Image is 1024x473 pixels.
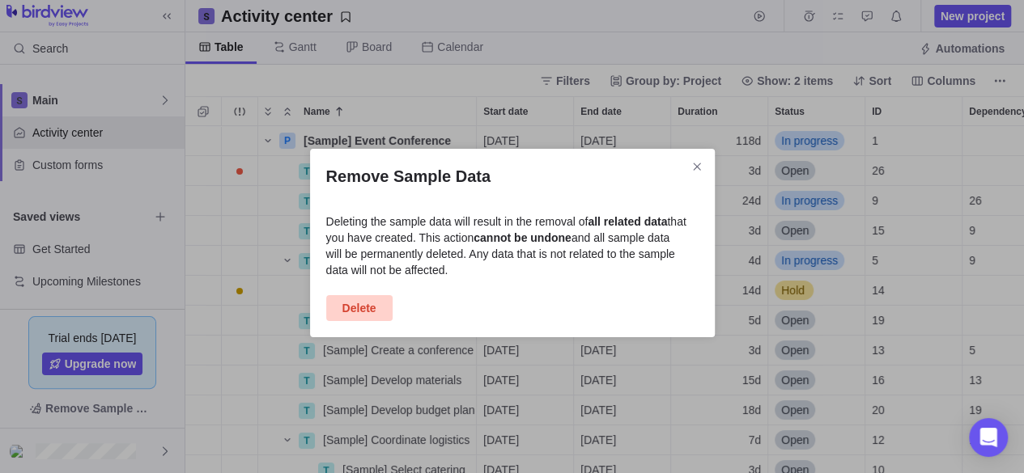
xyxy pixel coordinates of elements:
[474,231,571,244] b: cannot be undone
[326,215,686,277] span: Deleting the sample data will result in the removal of that you have created. This action and all...
[326,165,699,188] h2: Remove Sample Data
[310,149,715,337] div: Remove Sample Data
[588,215,667,228] b: all related data
[342,298,376,318] span: Delete
[969,418,1008,457] div: Open Intercom Messenger
[326,295,393,321] span: Delete
[686,155,708,178] span: Close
